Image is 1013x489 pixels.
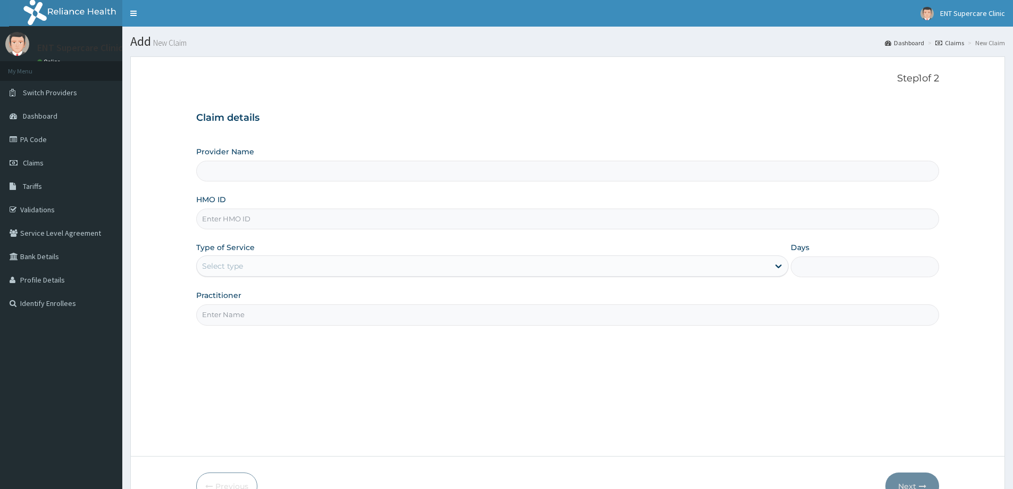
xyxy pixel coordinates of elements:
[196,194,226,205] label: HMO ID
[37,43,123,53] p: ENT Supercare Clinic
[935,38,964,47] a: Claims
[791,242,809,253] label: Days
[920,7,934,20] img: User Image
[196,73,939,85] p: Step 1 of 2
[5,32,29,56] img: User Image
[151,39,187,47] small: New Claim
[130,35,1005,48] h1: Add
[202,261,243,271] div: Select type
[196,304,939,325] input: Enter Name
[23,181,42,191] span: Tariffs
[940,9,1005,18] span: ENT Supercare Clinic
[965,38,1005,47] li: New Claim
[196,290,241,301] label: Practitioner
[23,111,57,121] span: Dashboard
[23,88,77,97] span: Switch Providers
[196,242,255,253] label: Type of Service
[23,158,44,168] span: Claims
[196,146,254,157] label: Provider Name
[196,112,939,124] h3: Claim details
[885,38,924,47] a: Dashboard
[37,58,63,65] a: Online
[196,209,939,229] input: Enter HMO ID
